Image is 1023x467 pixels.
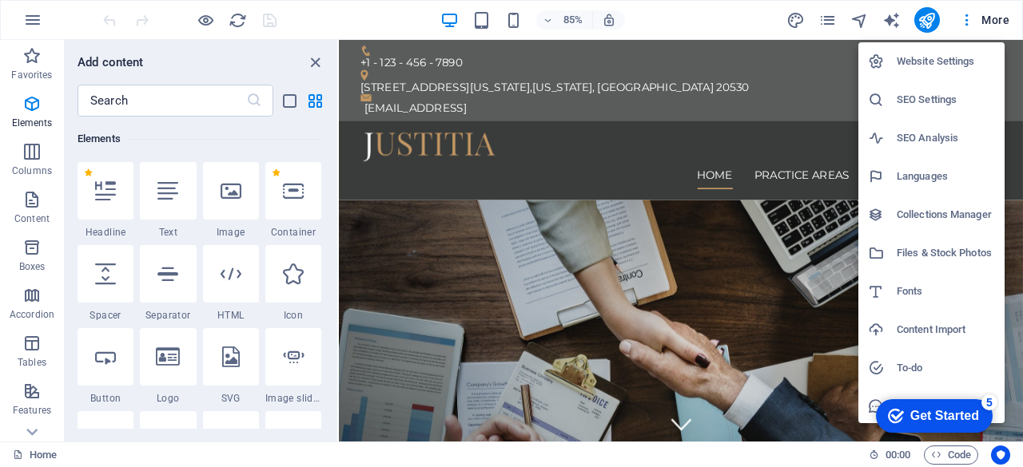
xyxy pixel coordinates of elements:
h6: Files & Stock Photos [897,243,995,263]
h6: SEO Settings [897,90,995,109]
h6: Collections Manager [897,205,995,224]
div: 5 [114,3,130,19]
div: Get Started [43,18,112,32]
h6: Languages [897,167,995,186]
h6: To-do [897,358,995,378]
h6: Fonts [897,282,995,301]
h6: Content Import [897,320,995,339]
h6: Website Settings [897,52,995,71]
div: Get Started 5 items remaining, 0% complete [9,8,125,42]
h6: SEO Analysis [897,129,995,148]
